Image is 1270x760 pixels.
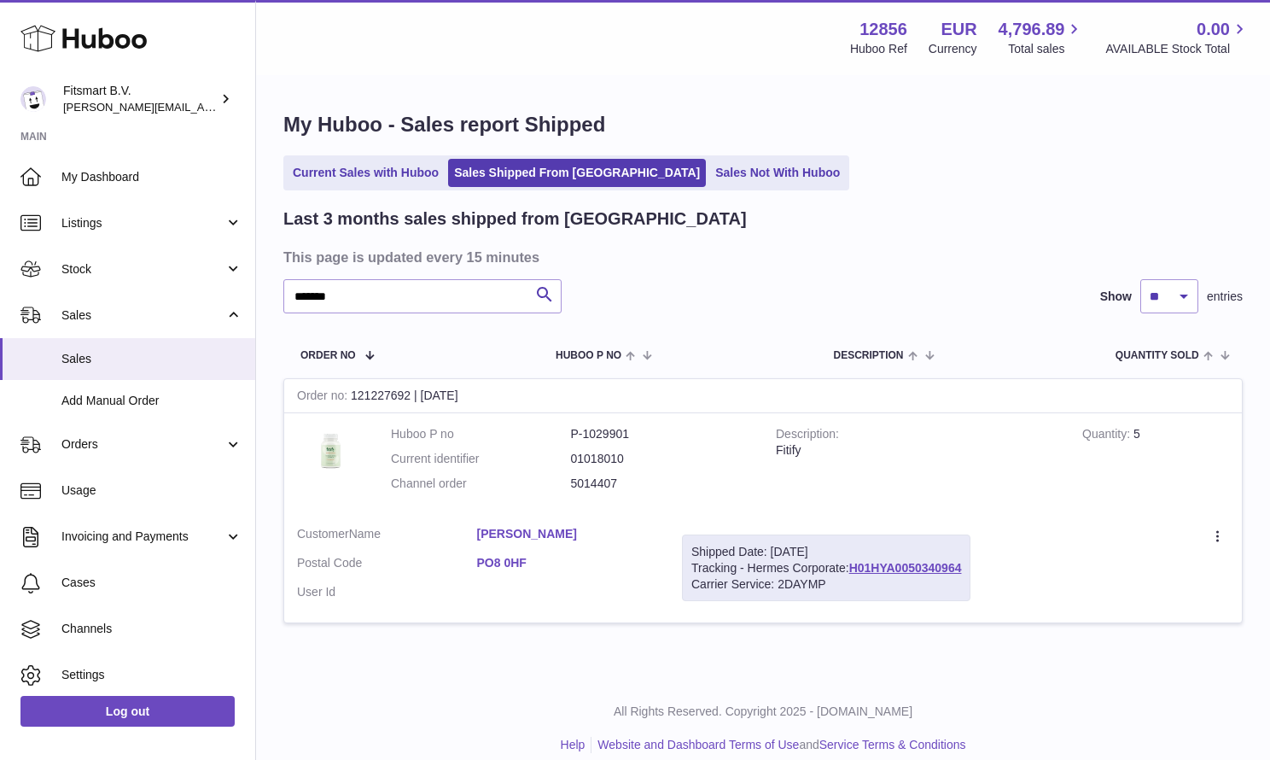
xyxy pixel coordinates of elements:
span: Cases [61,575,242,591]
dt: Huboo P no [391,426,571,442]
span: Order No [300,350,356,361]
dt: Current identifier [391,451,571,467]
a: Help [561,738,585,751]
a: Current Sales with Huboo [287,159,445,187]
img: 128561739542540.png [297,426,365,475]
div: Fitsmart B.V. [63,83,217,115]
div: Huboo Ref [850,41,907,57]
span: Listings [61,215,224,231]
a: 4,796.89 Total sales [999,18,1085,57]
span: Sales [61,307,224,324]
span: Stock [61,261,224,278]
dd: 5014407 [571,476,751,492]
span: Add Manual Order [61,393,242,409]
div: Carrier Service: 2DAYMP [691,576,961,593]
dd: 01018010 [571,451,751,467]
dt: User Id [297,584,477,600]
span: Quantity Sold [1116,350,1199,361]
div: 121227692 | [DATE] [284,379,1242,413]
div: Currency [929,41,977,57]
span: 0.00 [1197,18,1230,41]
strong: Order no [297,389,351,406]
span: Huboo P no [556,350,621,361]
div: Shipped Date: [DATE] [691,544,961,560]
a: H01HYA0050340964 [849,561,962,575]
div: Fitify [776,442,1057,459]
div: Tracking - Hermes Corporate: [682,535,970,602]
span: Orders [61,436,224,453]
span: Usage [61,482,242,499]
a: PO8 0HF [477,555,657,571]
strong: Quantity [1082,427,1133,445]
dd: P-1029901 [571,426,751,442]
span: 4,796.89 [999,18,1065,41]
a: Log out [20,696,235,727]
span: Total sales [1008,41,1084,57]
td: 5 [1069,413,1242,513]
p: All Rights Reserved. Copyright 2025 - [DOMAIN_NAME] [270,704,1256,720]
a: Website and Dashboard Terms of Use [597,738,799,751]
li: and [591,737,965,753]
img: jonathan@leaderoo.com [20,86,46,112]
strong: EUR [941,18,976,41]
dt: Postal Code [297,555,477,576]
a: 0.00 AVAILABLE Stock Total [1105,18,1250,57]
strong: Description [776,427,839,445]
strong: 12856 [859,18,907,41]
span: [PERSON_NAME][EMAIL_ADDRESS][DOMAIN_NAME] [63,100,342,114]
span: Customer [297,527,349,541]
h1: My Huboo - Sales report Shipped [283,111,1243,138]
dt: Name [297,526,477,547]
h2: Last 3 months sales shipped from [GEOGRAPHIC_DATA] [283,208,747,231]
a: Service Terms & Conditions [819,738,966,751]
a: Sales Not With Huboo [709,159,846,187]
span: Sales [61,351,242,367]
label: Show [1100,289,1132,305]
span: Invoicing and Payments [61,529,224,545]
span: AVAILABLE Stock Total [1105,41,1250,57]
span: entries [1207,289,1243,305]
a: [PERSON_NAME] [477,526,657,542]
span: Channels [61,621,242,637]
dt: Channel order [391,476,571,492]
span: My Dashboard [61,169,242,185]
span: Settings [61,667,242,683]
h3: This page is updated every 15 minutes [283,248,1238,266]
span: Description [833,350,903,361]
a: Sales Shipped From [GEOGRAPHIC_DATA] [448,159,706,187]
